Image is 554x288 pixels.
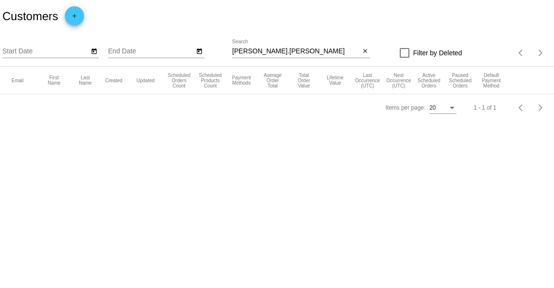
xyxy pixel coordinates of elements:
[69,13,80,24] mat-icon: add
[232,48,360,55] input: Search
[418,73,440,88] button: Change sorting for ActiveScheduledOrdersCount
[474,104,496,111] div: 1 - 1 of 1
[413,47,462,59] span: Filter by Deleted
[105,77,123,83] button: Change sorting for CreatedUtc
[362,48,369,55] mat-icon: close
[43,75,65,86] button: Change sorting for FirstName
[136,77,155,83] button: Change sorting for UpdatedUtc
[230,75,253,86] button: Change sorting for PaymentMethodsCount
[12,77,24,83] button: Change sorting for Email
[531,43,550,63] button: Next page
[108,48,195,55] input: End Date
[199,73,222,88] button: Change sorting for TotalProductsScheduledCount
[355,73,380,88] button: Change sorting for LastScheduledOrderOccurrenceUtc
[2,10,58,23] h2: Customers
[480,73,503,88] button: Change sorting for DefaultPaymentMethod
[2,48,89,55] input: Start Date
[168,73,190,88] button: Change sorting for TotalScheduledOrdersCount
[89,46,99,56] button: Open calendar
[261,73,284,88] button: Change sorting for AverageScheduledOrderTotal
[430,105,456,112] mat-select: Items per page:
[512,98,531,117] button: Previous page
[430,104,436,111] span: 20
[531,98,550,117] button: Next page
[360,47,370,57] button: Clear
[449,73,471,88] button: Change sorting for PausedScheduledOrdersCount
[74,75,97,86] button: Change sorting for LastName
[293,73,315,88] button: Change sorting for TotalScheduledOrderValue
[386,73,411,88] button: Change sorting for NextScheduledOrderOccurrenceUtc
[385,104,425,111] div: Items per page:
[512,43,531,63] button: Previous page
[324,75,346,86] button: Change sorting for ScheduledOrderLTV
[195,46,205,56] button: Open calendar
